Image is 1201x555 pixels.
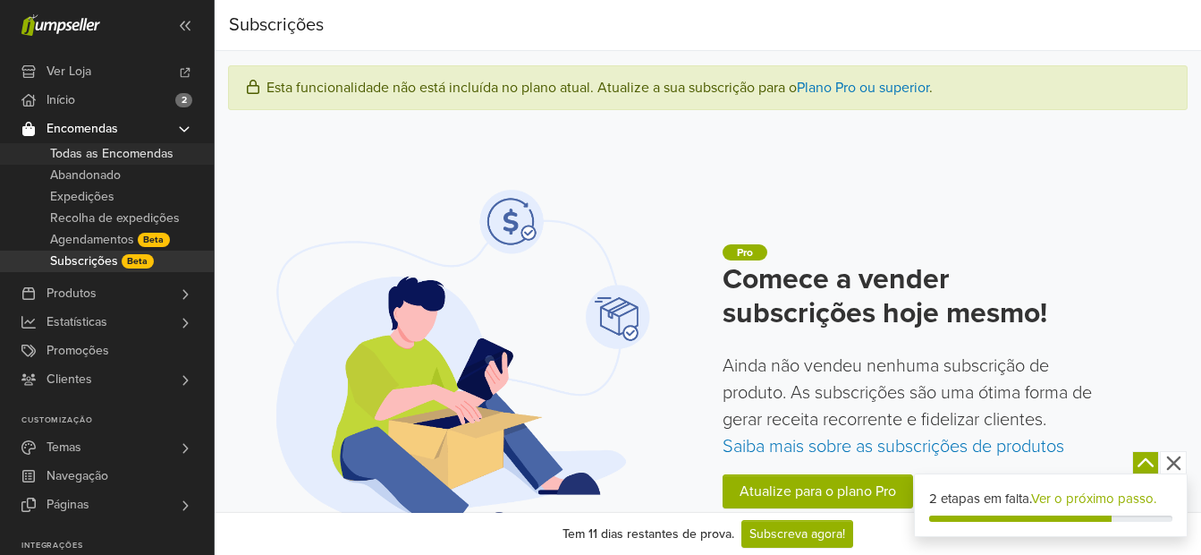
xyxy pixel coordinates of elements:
[50,208,180,229] span: Recolha de expedições
[562,525,734,543] div: Tem 11 dias restantes de prova.
[723,353,1105,460] p: Ainda não vendeu nenhuma subscrição de produto. As subscrições são uma ótima forma de gerar recei...
[47,308,107,337] span: Estatísticas
[47,57,91,86] span: Ver Loja
[50,165,121,186] span: Abandonado
[50,251,118,272] span: Subscrições
[47,337,109,365] span: Promoções
[741,520,853,548] a: Subscreva agora!
[47,491,89,519] span: Páginas
[723,262,1105,331] h2: Comece a vender subscrições hoje mesmo!
[47,86,75,115] span: Início
[21,415,214,426] p: Customização
[723,244,767,260] div: Pro
[47,115,118,143] span: Encomendas
[1031,491,1156,507] a: Ver o próximo passo.
[175,93,192,107] span: 2
[266,79,933,97] span: Esta funcionalidade não está incluída no plano atual. Atualize a sua subscrição para o .
[229,7,324,43] div: Subscrições
[47,365,92,394] span: Clientes
[929,489,1172,509] div: 2 etapas em falta.
[723,436,1064,457] a: Saiba mais sobre as subscrições de produtos
[21,541,214,551] p: Integrações
[50,186,114,208] span: Expedições
[47,279,97,308] span: Produtos
[47,433,81,462] span: Temas
[122,254,154,269] span: Beta
[47,462,108,491] span: Navegação
[797,79,929,97] a: Plano Pro ou superior
[50,229,134,251] span: Agendamentos
[138,233,170,247] span: Beta
[50,143,173,165] span: Todas as Encomendas
[723,474,914,508] button: Atualize para o plano Pro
